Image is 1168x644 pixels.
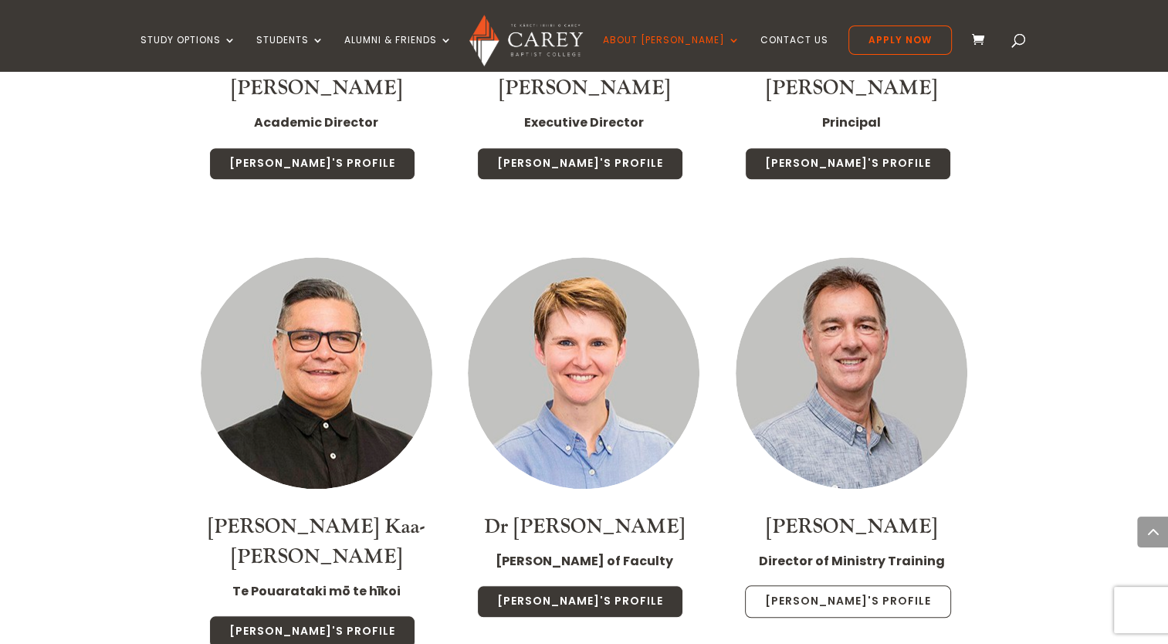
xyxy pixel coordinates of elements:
a: Contact Us [760,35,828,71]
a: [PERSON_NAME] [766,75,937,101]
a: [PERSON_NAME] [498,75,669,101]
strong: [PERSON_NAME] of Faculty [495,552,672,570]
a: [PERSON_NAME]'s Profile [745,585,951,618]
img: Staff Thumbnail - Jonny Weir [736,257,967,489]
img: Staff Thumbnail - Dr Christa McKirland [468,257,699,489]
a: Dr [PERSON_NAME] [483,514,684,540]
a: [PERSON_NAME]'s Profile [209,147,415,180]
strong: Executive Director [524,114,644,131]
img: Carey Baptist College [469,15,583,66]
img: Luke Kaa-Morgan_300x300 [201,257,432,489]
a: Students [256,35,324,71]
a: Alumni & Friends [344,35,452,71]
strong: Te Pouarataki mō te hīkoi [232,582,401,600]
a: [PERSON_NAME]'s Profile [477,147,683,180]
a: [PERSON_NAME]'s Profile [477,585,683,618]
a: [PERSON_NAME] Kaa-[PERSON_NAME] [208,514,425,570]
a: Study Options [140,35,236,71]
a: About [PERSON_NAME] [603,35,740,71]
a: [PERSON_NAME] [231,75,402,101]
strong: Academic Director [254,114,378,131]
a: Apply Now [848,25,952,55]
strong: Principal [822,114,881,131]
a: [PERSON_NAME]'s Profile [745,147,951,180]
a: [PERSON_NAME] [766,514,937,540]
strong: Director of Ministry Training [759,552,945,570]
